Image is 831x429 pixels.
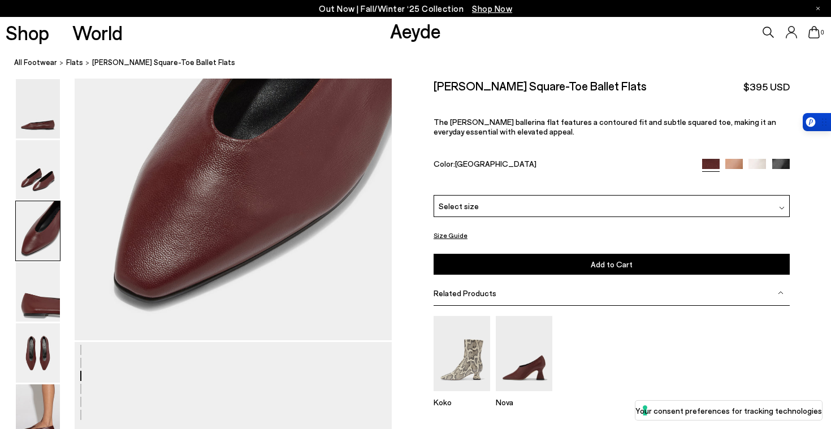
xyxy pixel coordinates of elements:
span: The [PERSON_NAME] ballerina flat features a contoured fit and subtle squared toe, making it an ev... [434,117,776,136]
span: [PERSON_NAME] Square-Toe Ballet Flats [92,57,235,68]
img: Betty Square-Toe Ballet Flats - Image 3 [16,201,60,261]
a: Aeyde [390,19,441,42]
span: flats [66,58,83,67]
span: [GEOGRAPHIC_DATA] [455,159,536,168]
span: 0 [820,29,825,36]
nav: breadcrumb [14,47,831,79]
a: Shop [6,23,49,42]
img: Nova Leather Pointed Pumps [496,316,552,391]
p: Out Now | Fall/Winter ‘25 Collection [319,2,512,16]
p: Koko [434,397,490,407]
p: Nova [496,397,552,407]
img: svg%3E [779,205,785,211]
img: Betty Square-Toe Ballet Flats - Image 5 [16,323,60,383]
img: Betty Square-Toe Ballet Flats - Image 2 [16,140,60,200]
img: svg%3E [778,290,784,296]
button: Size Guide [434,228,468,242]
img: Betty Square-Toe Ballet Flats - Image 4 [16,262,60,322]
img: Betty Square-Toe Ballet Flats - Image 1 [16,79,60,138]
button: Add to Cart [434,254,790,275]
a: World [72,23,123,42]
span: Related Products [434,288,496,298]
a: flats [66,57,83,68]
div: Color: [434,159,691,172]
a: Nova Leather Pointed Pumps Nova [496,383,552,407]
span: $395 USD [743,80,790,94]
span: Select size [439,200,479,212]
label: Your consent preferences for tracking technologies [635,405,822,417]
a: All Footwear [14,57,57,68]
img: Koko Regal Heel Boots [434,316,490,391]
span: Navigate to /collections/new-in [472,3,512,14]
h2: [PERSON_NAME] Square-Toe Ballet Flats [434,79,647,93]
a: 0 [808,26,820,38]
a: Koko Regal Heel Boots Koko [434,383,490,407]
span: Add to Cart [591,259,633,269]
button: Your consent preferences for tracking technologies [635,401,822,420]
